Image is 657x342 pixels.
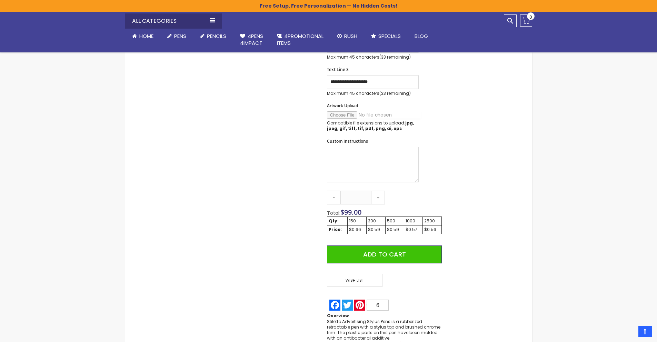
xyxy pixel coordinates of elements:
[160,29,193,44] a: Pens
[125,29,160,44] a: Home
[379,54,411,60] span: (33 remaining)
[344,32,357,40] span: Rush
[529,14,532,20] span: 0
[378,32,401,40] span: Specials
[327,210,340,217] span: Total:
[406,218,421,224] div: 1000
[327,120,419,131] p: Compatible file extensions to upload:
[371,191,385,204] a: +
[327,91,419,96] p: Maximum 45 characters
[233,29,270,51] a: 4Pens4impact
[329,227,342,232] strong: Price:
[270,29,330,51] a: 4PROMOTIONALITEMS
[424,218,440,224] div: 2500
[329,300,341,311] a: Facebook
[520,14,532,27] a: 0
[363,250,406,259] span: Add to Cart
[406,227,421,232] div: $0.57
[368,227,384,232] div: $0.59
[327,191,341,204] a: -
[340,208,361,217] span: $
[368,218,384,224] div: 300
[424,227,440,232] div: $0.56
[341,300,354,311] a: Twitter
[193,29,233,44] a: Pencils
[408,29,435,44] a: Blog
[364,29,408,44] a: Specials
[349,227,365,232] div: $0.66
[387,227,403,232] div: $0.59
[329,218,339,224] strong: Qty:
[327,67,349,72] span: Text Line 3
[327,274,384,287] a: Wish List
[330,29,364,44] a: Rush
[349,218,365,224] div: 150
[354,300,389,311] a: Pinterest6
[387,218,403,224] div: 500
[327,54,419,60] p: Maximum 45 characters
[240,32,263,47] span: 4Pens 4impact
[415,32,428,40] span: Blog
[327,103,358,109] span: Artwork Upload
[344,208,361,217] span: 99.00
[327,245,441,263] button: Add to Cart
[327,313,349,319] strong: Overview
[327,138,368,144] span: Custom Instructions
[277,32,323,47] span: 4PROMOTIONAL ITEMS
[327,120,414,131] strong: jpg, jpeg, gif, tiff, tif, pdf, png, ai, eps
[379,90,411,96] span: (23 remaining)
[125,13,222,29] div: All Categories
[174,32,186,40] span: Pens
[376,302,379,308] span: 6
[207,32,226,40] span: Pencils
[327,274,382,287] span: Wish List
[638,326,652,337] a: Top
[139,32,153,40] span: Home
